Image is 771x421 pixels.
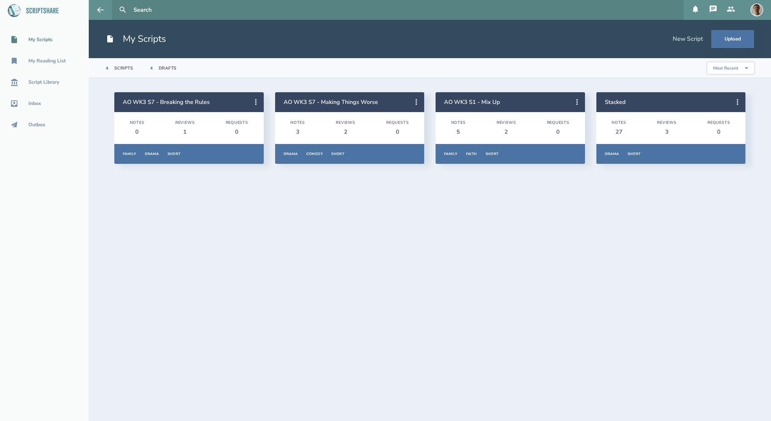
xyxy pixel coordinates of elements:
[497,120,516,125] div: Reviews
[711,30,754,48] button: Upload
[284,151,298,156] div: Drama
[657,128,677,136] div: 3
[612,128,626,136] div: 27
[123,151,136,156] div: Family
[336,120,355,125] div: Reviews
[175,120,195,125] div: Reviews
[130,120,144,125] div: Notes
[628,151,641,156] div: Short
[707,120,730,125] div: Requests
[444,151,458,156] div: Family
[106,65,109,71] div: 4
[28,79,59,85] div: Script Library
[386,128,409,136] div: 0
[145,151,159,156] div: Drama
[386,120,409,125] div: Requests
[28,122,45,128] div: Outbox
[28,58,66,64] div: My Reading List
[175,128,195,136] div: 1
[451,120,466,125] div: Notes
[130,128,144,136] div: 0
[226,120,248,125] div: Requests
[290,128,305,136] div: 3
[547,120,569,125] div: Requests
[750,4,763,16] img: user_1750453599-crop.jpg
[114,65,133,71] div: Scripts
[150,65,153,71] div: 4
[547,128,569,136] div: 0
[306,151,323,156] div: Comedy
[284,98,378,106] a: AO WK3 S7 - Making Things Worse
[497,128,516,136] div: 2
[707,128,730,136] div: 0
[106,33,166,45] h1: My Scripts
[123,98,210,106] a: AO WK3 S7 - Breaking the Rules
[331,151,344,156] div: Short
[657,120,677,125] div: Reviews
[159,65,177,71] div: Drafts
[168,151,181,156] div: Short
[28,101,41,106] div: Inbox
[28,37,53,43] div: My Scripts
[451,128,466,136] div: 5
[466,151,477,156] div: Faith
[444,98,500,106] a: AO WK3 S1 - Mix Up
[605,151,619,156] div: Drama
[226,128,248,136] div: 0
[673,35,703,43] div: New Script
[612,120,626,125] div: Notes
[486,151,499,156] div: Short
[290,120,305,125] div: Notes
[605,98,625,106] a: Stacked
[336,128,355,136] div: 2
